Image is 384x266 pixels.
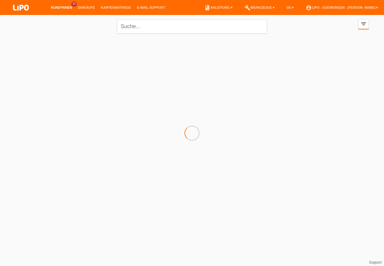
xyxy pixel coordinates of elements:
input: Suche... [117,19,267,34]
a: Kartenanträge [98,6,134,9]
a: buildWerkzeuge ▾ [241,6,278,9]
i: filter_list [360,21,367,27]
span: 33 [71,1,77,7]
a: account_circleLIPO - Egerkingen - [PERSON_NAME] ▾ [303,6,381,9]
a: Support [369,260,382,265]
a: Einkäufe [75,6,98,9]
a: bookAnleitung ▾ [201,6,235,9]
i: account_circle [306,5,312,11]
a: DE ▾ [283,6,297,9]
i: book [204,5,210,11]
i: build [244,5,250,11]
a: Kund*innen [48,6,75,9]
a: LIPO pay [6,12,36,17]
a: E-Mail Support [134,6,168,9]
